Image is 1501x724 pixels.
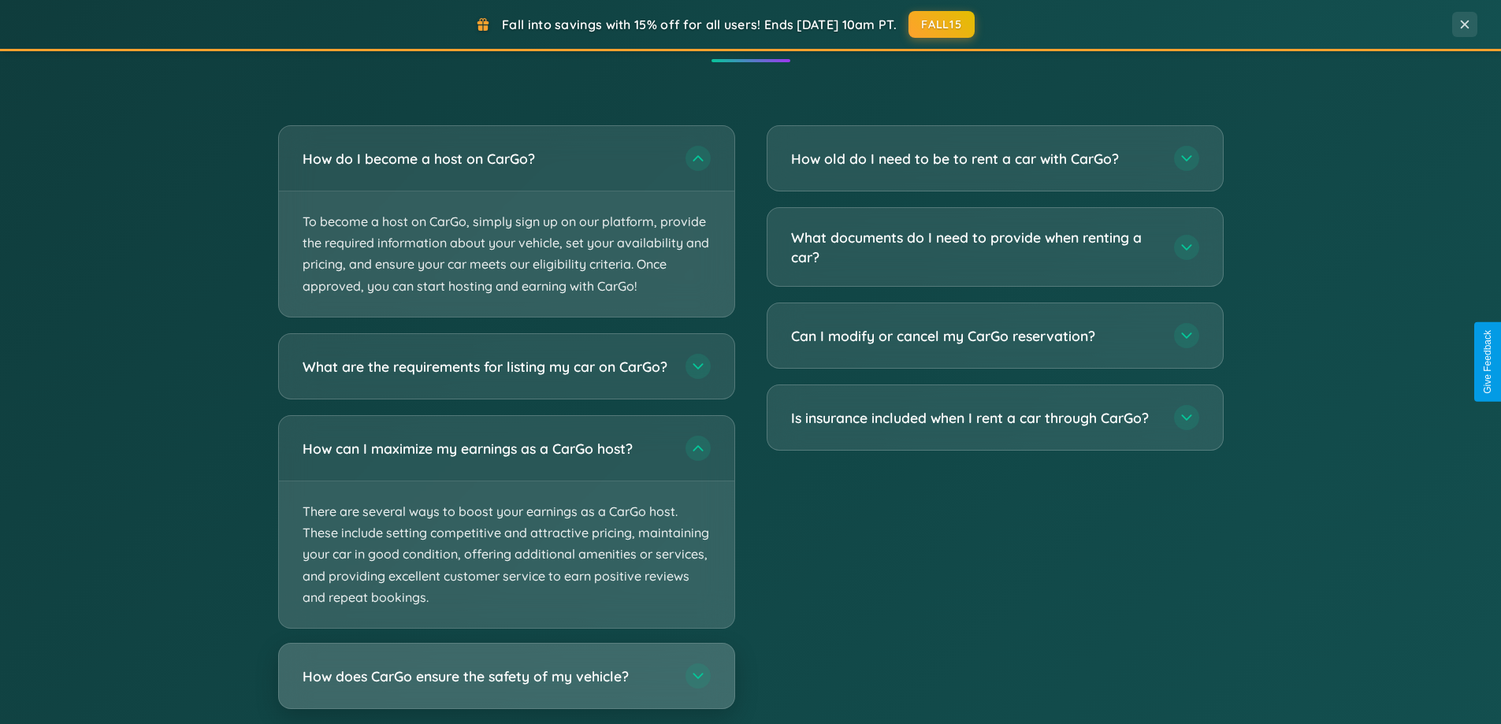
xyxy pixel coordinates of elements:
[791,228,1158,266] h3: What documents do I need to provide when renting a car?
[303,356,670,376] h3: What are the requirements for listing my car on CarGo?
[908,11,975,38] button: FALL15
[303,149,670,169] h3: How do I become a host on CarGo?
[303,666,670,685] h3: How does CarGo ensure the safety of my vehicle?
[279,481,734,628] p: There are several ways to boost your earnings as a CarGo host. These include setting competitive ...
[1482,330,1493,394] div: Give Feedback
[279,191,734,317] p: To become a host on CarGo, simply sign up on our platform, provide the required information about...
[791,149,1158,169] h3: How old do I need to be to rent a car with CarGo?
[303,438,670,458] h3: How can I maximize my earnings as a CarGo host?
[791,326,1158,346] h3: Can I modify or cancel my CarGo reservation?
[791,408,1158,428] h3: Is insurance included when I rent a car through CarGo?
[502,17,897,32] span: Fall into savings with 15% off for all users! Ends [DATE] 10am PT.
